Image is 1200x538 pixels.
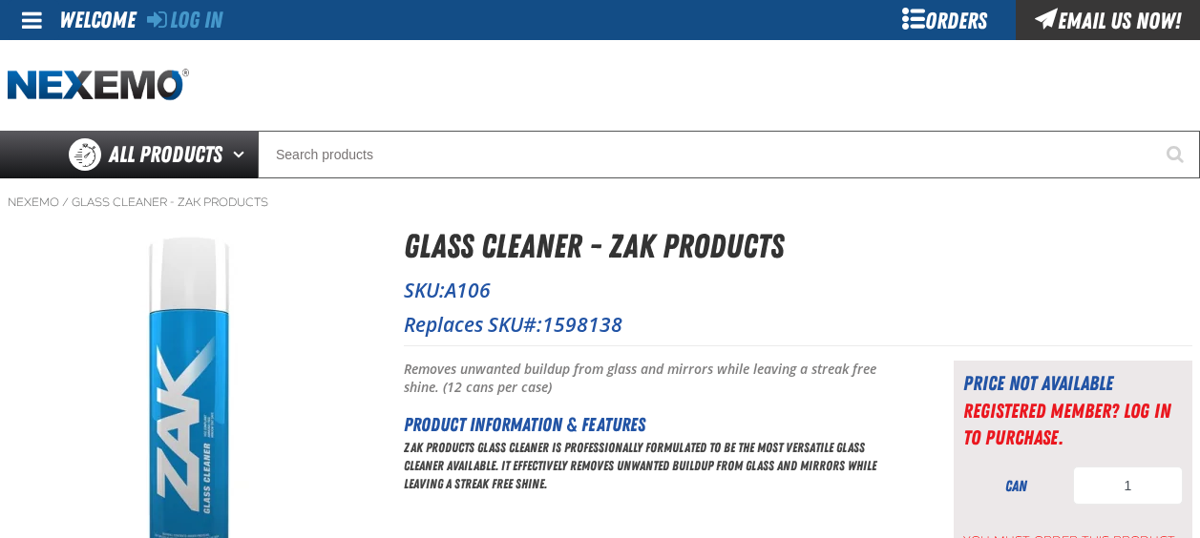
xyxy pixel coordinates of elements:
span: 1598138 [542,311,622,338]
span: / [62,195,69,210]
button: Open All Products pages [226,131,258,178]
span: A106 [445,277,491,303]
span: All Products [109,137,222,172]
p: Removes unwanted buildup from glass and mirrors while leaving a streak free shine. (12 cans per c... [404,361,906,397]
a: Glass Cleaner - ZAK Products [72,195,268,210]
p: ZAK Products Glass Cleaner is professionally formulated to be the most versatile glass cleaner av... [404,439,906,493]
h1: Glass Cleaner - ZAK Products [404,221,1192,272]
button: Start Searching [1152,131,1200,178]
input: Search [258,131,1200,178]
a: Log In [147,7,222,33]
a: Registered Member? Log In to purchase. [963,399,1170,449]
p: SKU: [404,277,1192,303]
h2: Product Information & Features [404,410,906,439]
a: Home [8,69,189,102]
p: Replaces SKU#: [404,311,1192,338]
nav: Breadcrumbs [8,195,1192,210]
input: Product Quantity [1073,466,1183,505]
div: can [963,476,1068,497]
a: Nexemo [8,195,59,210]
div: Price not available [963,370,1183,397]
img: Nexemo logo [8,69,189,102]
